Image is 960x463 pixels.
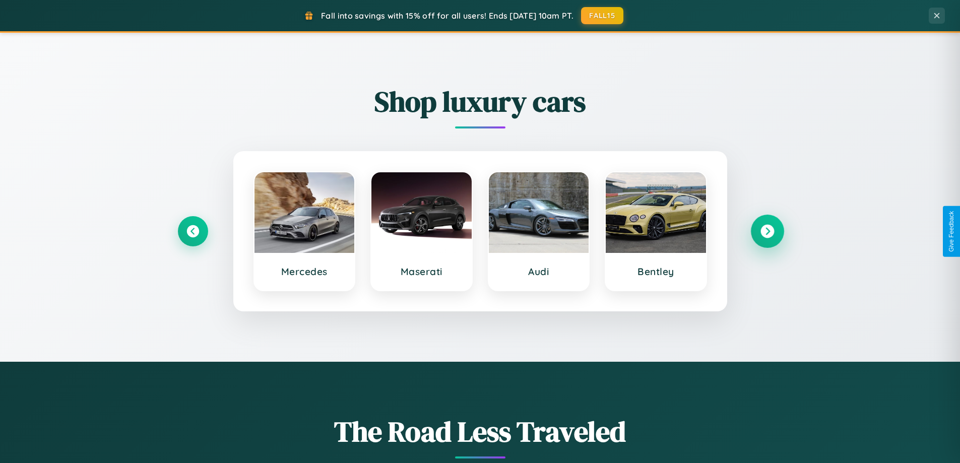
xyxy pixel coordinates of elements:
[499,266,579,278] h3: Audi
[178,412,783,451] h1: The Road Less Traveled
[948,211,955,252] div: Give Feedback
[265,266,345,278] h3: Mercedes
[581,7,623,24] button: FALL15
[321,11,573,21] span: Fall into savings with 15% off for all users! Ends [DATE] 10am PT.
[381,266,462,278] h3: Maserati
[616,266,696,278] h3: Bentley
[178,82,783,121] h2: Shop luxury cars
